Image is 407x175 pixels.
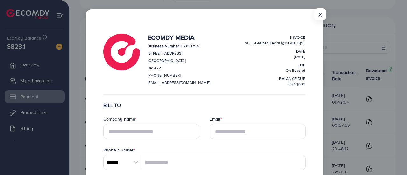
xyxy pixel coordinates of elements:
span: On Receipt [286,68,306,73]
p: Date [245,48,305,55]
p: Due [245,61,305,69]
label: Email [210,116,222,122]
button: Close [314,8,326,20]
img: logo [103,34,140,70]
strong: Business Number [148,43,179,49]
p: [STREET_ADDRESS] [148,50,210,57]
h4: Ecomdy Media [148,34,210,41]
iframe: Chat [380,146,402,170]
p: 202113175W [148,42,210,50]
p: Invoice [245,34,305,41]
span: USD $832 [288,81,305,87]
p: [PHONE_NUMBER] [148,71,210,79]
p: [EMAIL_ADDRESS][DOMAIN_NAME] [148,79,210,86]
label: Company name [103,116,137,122]
p: 049422 [148,64,210,72]
p: [GEOGRAPHIC_DATA] [148,57,210,64]
h6: BILL TO [103,102,306,108]
span: [DATE] [294,54,306,59]
span: pi_3SGn8bKSX4ar8JgY1zeQTQpG [245,40,305,45]
label: Phone Number [103,147,135,153]
p: balance due [245,75,305,83]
